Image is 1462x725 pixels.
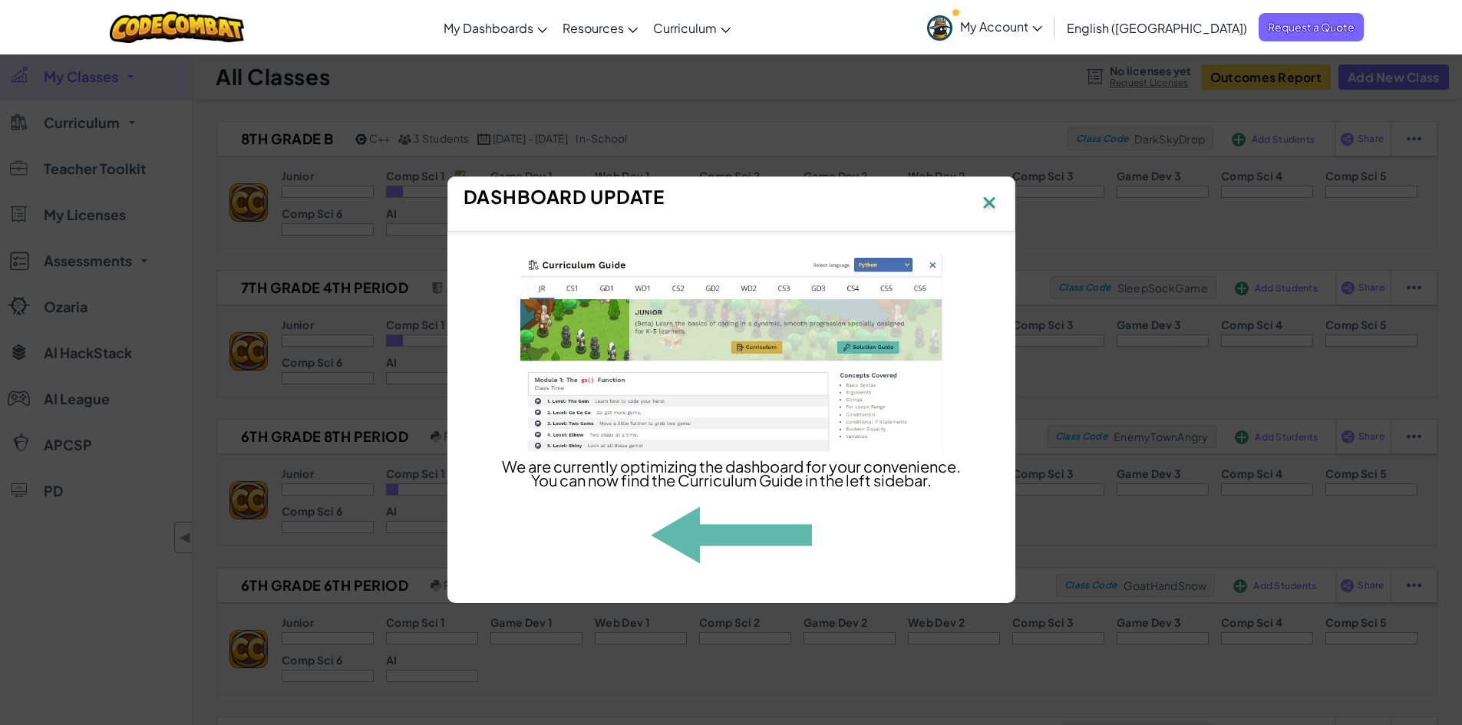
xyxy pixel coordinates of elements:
img: avatar [927,15,952,41]
span: English ([GEOGRAPHIC_DATA]) [1067,20,1247,36]
a: English ([GEOGRAPHIC_DATA]) [1059,7,1255,48]
span: Curriculum [653,20,717,36]
img: IconClose.svg [979,193,999,216]
img: Dashboard Update [520,255,942,451]
a: Resources [555,7,645,48]
span: My Account [960,18,1042,35]
span: Resources [563,20,624,36]
img: Dashboard Update [651,506,812,565]
img: CodeCombat logo [110,12,244,43]
a: My Dashboards [436,7,555,48]
a: My Account [919,3,1050,51]
span: Dashboard Update [464,185,665,208]
span: My Dashboards [444,20,533,36]
p: We are currently optimizing the dashboard for your convenience. You can now find the Curriculum G... [501,460,962,487]
a: Request a Quote [1259,13,1364,41]
a: Curriculum [645,7,738,48]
